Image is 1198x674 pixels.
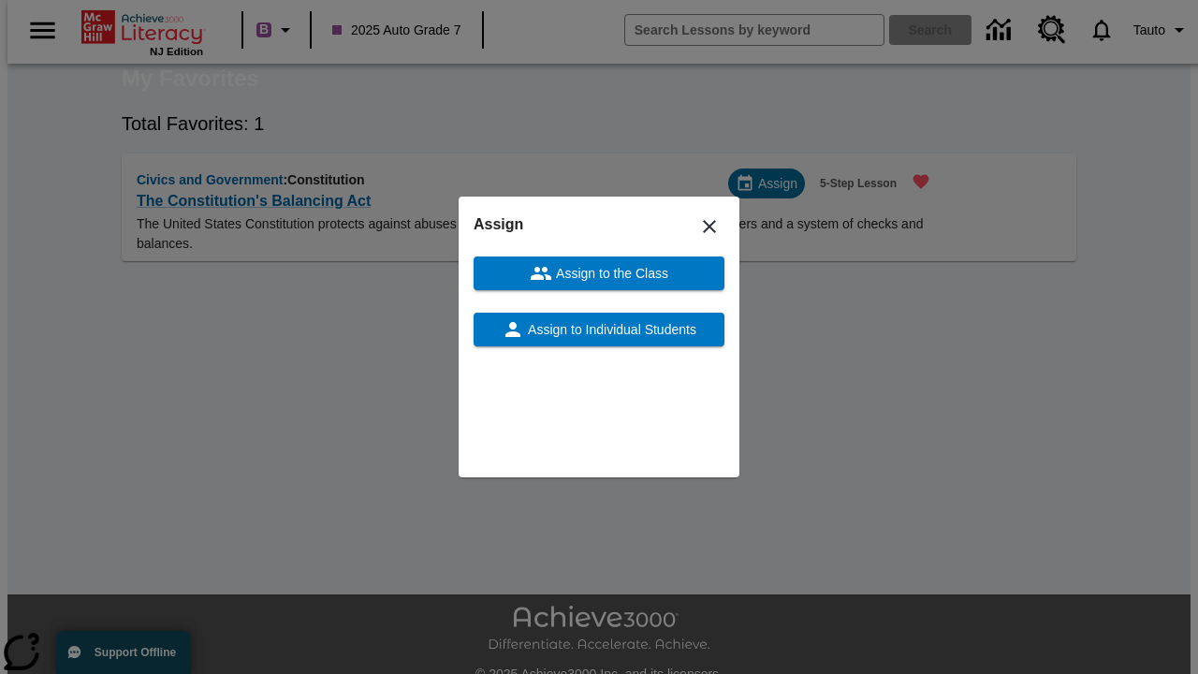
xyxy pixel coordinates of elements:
h6: Assign [474,212,724,238]
button: Assign to Individual Students [474,313,724,346]
button: Close [687,204,732,249]
span: Assign to Individual Students [524,320,696,340]
span: Assign to the Class [552,264,668,284]
button: Assign to the Class [474,256,724,290]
